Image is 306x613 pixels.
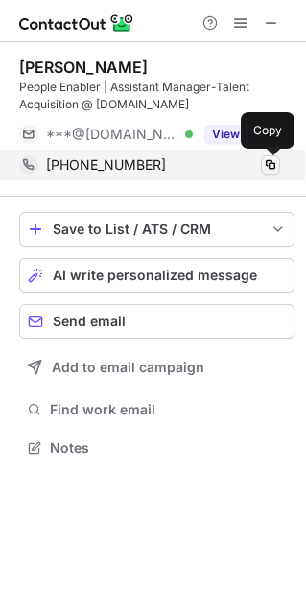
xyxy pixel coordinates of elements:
button: Find work email [19,396,294,423]
button: Add to email campaign [19,350,294,385]
button: Reveal Button [204,125,280,144]
span: AI write personalized message [53,268,257,283]
span: Notes [50,439,287,457]
span: Find work email [50,401,287,418]
button: AI write personalized message [19,258,294,293]
span: Send email [53,314,126,329]
span: Add to email campaign [52,360,204,375]
span: ***@[DOMAIN_NAME] [46,126,178,143]
div: People Enabler | Assistant Manager-Talent Acquisition @ [DOMAIN_NAME] [19,79,294,113]
img: ContactOut v5.3.10 [19,12,134,35]
button: Send email [19,304,294,339]
div: Save to List / ATS / CRM [53,222,261,237]
button: Notes [19,435,294,461]
span: [PHONE_NUMBER] [46,156,166,174]
div: [PERSON_NAME] [19,58,148,77]
button: save-profile-one-click [19,212,294,247]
